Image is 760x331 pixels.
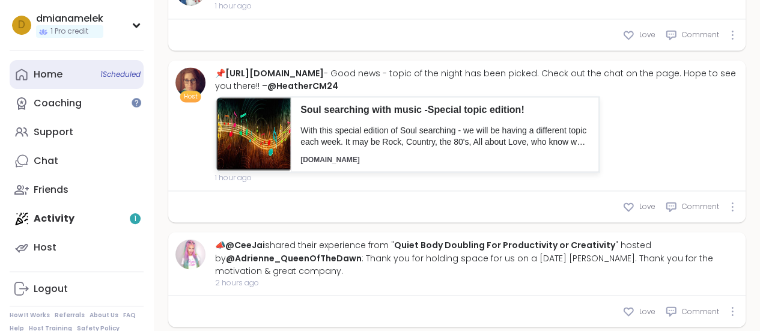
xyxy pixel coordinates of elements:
[132,98,141,108] iframe: Spotlight
[639,201,655,212] span: Love
[215,277,738,288] span: 2 hours ago
[225,239,265,251] a: @CeeJai
[90,311,118,320] a: About Us
[175,67,205,97] img: HeatherCM24
[215,96,600,172] a: Soul searching with music -Special topic edition!With this special edition of Soul searching - we...
[34,183,68,196] div: Friends
[34,68,62,81] div: Home
[267,80,338,92] a: @HeatherCM24
[10,311,50,320] a: How It Works
[10,60,144,89] a: Home1Scheduled
[639,306,655,317] span: Love
[215,1,738,11] span: 1 hour ago
[682,306,719,317] span: Comment
[55,311,85,320] a: Referrals
[50,26,88,37] span: 1 Pro credit
[34,97,82,110] div: Coaching
[175,239,205,269] img: CeeJai
[10,233,144,262] a: Host
[184,92,198,101] span: Host
[682,29,719,40] span: Comment
[215,172,738,183] span: 1 hour ago
[10,275,144,303] a: Logout
[18,17,25,33] span: d
[225,67,324,79] a: [URL][DOMAIN_NAME]
[215,239,738,277] div: 📣 shared their experience from " " hosted by : Thank you for holding space for us on a [DATE] [PE...
[216,97,291,172] img: 81e20a3b-6d85-4551-94e5-8a3363c4297e
[123,311,136,320] a: FAQ
[10,89,144,118] a: Coaching
[34,126,73,139] div: Support
[10,118,144,147] a: Support
[682,201,719,212] span: Comment
[10,175,144,204] a: Friends
[215,67,738,93] div: 📌 - Good news - topic of the night has been picked. Check out the chat on the page. Hope to see y...
[100,70,141,79] span: 1 Scheduled
[34,282,68,296] div: Logout
[639,29,655,40] span: Love
[34,241,56,254] div: Host
[226,252,362,264] a: @Adrienne_QueenOfTheDawn
[10,147,144,175] a: Chat
[394,239,615,251] a: Quiet Body Doubling For Productivity or Creativity
[300,103,589,117] p: Soul searching with music -Special topic edition!
[300,155,589,165] p: [DOMAIN_NAME]
[36,12,103,25] div: dmianamelek
[34,154,58,168] div: Chat
[300,125,589,148] p: With this special edition of Soul searching - we will be having a different topic each week. It m...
